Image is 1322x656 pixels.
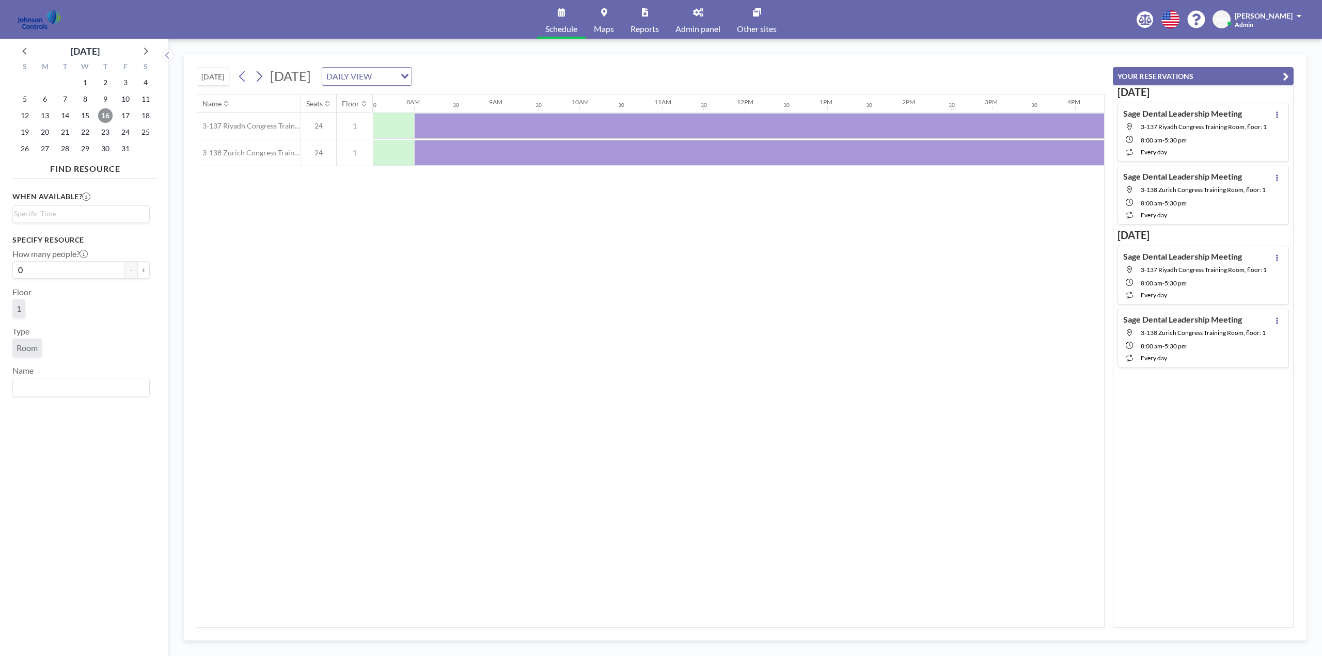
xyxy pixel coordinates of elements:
span: every day [1141,211,1167,219]
h4: Sage Dental Leadership Meeting [1123,314,1242,325]
label: How many people? [12,249,88,259]
div: 10AM [572,98,589,106]
h4: FIND RESOURCE [12,159,158,174]
span: Admin [1235,21,1253,28]
span: Monday, October 20, 2025 [38,125,52,139]
span: Sunday, October 19, 2025 [18,125,32,139]
span: Sunday, October 5, 2025 [18,92,32,106]
span: 1 [337,148,373,157]
div: 9AM [489,98,502,106]
div: M [35,61,55,74]
h4: Sage Dental Leadership Meeting [1123,251,1242,262]
div: 8AM [406,98,420,106]
div: S [15,61,35,74]
span: Wednesday, October 29, 2025 [78,141,92,156]
div: F [115,61,135,74]
span: 1 [337,121,373,131]
h4: Sage Dental Leadership Meeting [1123,108,1242,119]
label: Floor [12,287,32,297]
span: [DATE] [270,68,311,84]
div: [DATE] [71,44,100,58]
span: - [1162,199,1164,207]
button: + [137,261,150,279]
div: Search for option [322,68,412,85]
input: Search for option [375,70,395,83]
span: Monday, October 6, 2025 [38,92,52,106]
div: 12PM [737,98,753,106]
input: Search for option [14,380,144,394]
div: 30 [1031,102,1037,108]
div: Search for option [13,206,149,221]
span: Wednesday, October 15, 2025 [78,108,92,123]
div: 30 [866,102,872,108]
span: 3-137 Riyadh Congress Training Room, floor: 1 [1141,123,1267,131]
div: 30 [453,102,459,108]
button: - [125,261,137,279]
span: Thursday, October 23, 2025 [98,125,113,139]
span: Other sites [737,25,777,33]
div: Seats [306,99,323,108]
span: Thursday, October 9, 2025 [98,92,113,106]
span: Sunday, October 26, 2025 [18,141,32,156]
span: 5:30 PM [1164,342,1187,350]
div: 11AM [654,98,671,106]
span: Friday, October 24, 2025 [118,125,133,139]
span: 8:00 AM [1141,136,1162,144]
div: 3PM [985,98,998,106]
span: 24 [301,121,336,131]
span: 8:00 AM [1141,199,1162,207]
h3: Specify resource [12,235,150,245]
div: 30 [783,102,790,108]
img: organization-logo [17,9,61,30]
button: [DATE] [197,68,229,86]
div: Search for option [13,378,149,396]
span: - [1162,136,1164,144]
span: Tuesday, October 7, 2025 [58,92,72,106]
div: Floor [342,99,359,108]
span: Monday, October 27, 2025 [38,141,52,156]
label: Type [12,326,29,337]
span: Schedule [545,25,577,33]
span: [PERSON_NAME] [1235,11,1293,20]
h3: [DATE] [1118,86,1289,99]
span: Room [17,343,38,353]
span: every day [1141,354,1167,362]
span: Thursday, October 2, 2025 [98,75,113,90]
span: Saturday, October 18, 2025 [138,108,153,123]
span: every day [1141,148,1167,156]
div: 30 [949,102,955,108]
span: - [1162,279,1164,287]
div: 30 [701,102,707,108]
span: every day [1141,291,1167,299]
h3: [DATE] [1118,229,1289,242]
span: 3-138 Zurich Congress Training Room [197,148,301,157]
span: Wednesday, October 22, 2025 [78,125,92,139]
span: Friday, October 31, 2025 [118,141,133,156]
button: YOUR RESERVATIONS [1113,67,1294,85]
span: 3-137 Riyadh Congress Training Room, floor: 1 [1141,266,1267,274]
span: 3-138 Zurich Congress Training Room, floor: 1 [1141,186,1266,194]
span: 5:30 PM [1164,199,1187,207]
span: 5:30 PM [1164,279,1187,287]
span: Maps [594,25,614,33]
div: T [55,61,75,74]
span: 8:00 AM [1141,279,1162,287]
span: 24 [301,148,336,157]
span: Friday, October 10, 2025 [118,92,133,106]
span: Sunday, October 12, 2025 [18,108,32,123]
span: Thursday, October 16, 2025 [98,108,113,123]
div: 30 [536,102,542,108]
span: 5:30 PM [1164,136,1187,144]
span: Friday, October 3, 2025 [118,75,133,90]
label: Name [12,365,34,376]
div: 30 [618,102,624,108]
span: - [1162,342,1164,350]
span: 3-138 Zurich Congress Training Room, floor: 1 [1141,329,1266,337]
span: 1 [17,303,21,314]
span: Wednesday, October 1, 2025 [78,75,92,90]
span: Admin panel [675,25,720,33]
span: Saturday, October 25, 2025 [138,125,153,139]
div: 2PM [902,98,915,106]
div: W [75,61,96,74]
h4: Sage Dental Leadership Meeting [1123,171,1242,182]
